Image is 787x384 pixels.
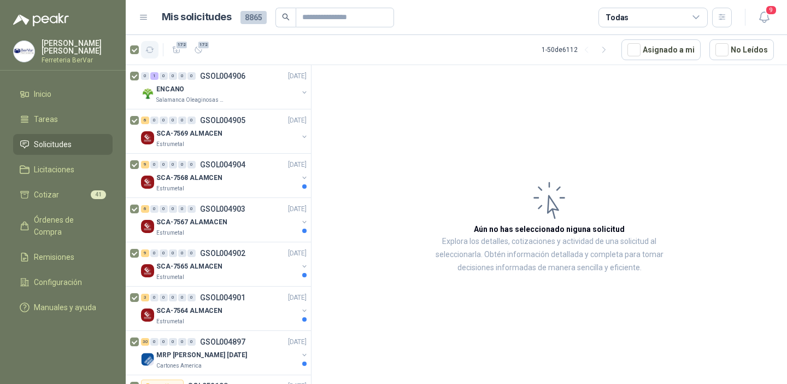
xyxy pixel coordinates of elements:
[150,338,158,346] div: 0
[169,205,177,213] div: 0
[141,335,309,370] a: 30 0 0 0 0 0 GSOL004897[DATE] Company LogoMRP [PERSON_NAME] [DATE]Cartones America
[141,131,154,144] img: Company Logo
[141,291,309,326] a: 3 0 0 0 0 0 GSOL004901[DATE] Company LogoSCA-7564 ALMACENEstrumetal
[168,41,185,59] button: 172
[187,72,196,80] div: 0
[150,161,158,168] div: 0
[156,217,227,228] p: SCA-7567 ALAMACEN
[34,301,96,313] span: Manuales y ayuda
[178,205,186,213] div: 0
[169,161,177,168] div: 0
[421,235,678,275] p: Explora los detalles, cotizaciones y actividad de una solicitud al seleccionarla. Obtén informaci...
[13,84,113,104] a: Inicio
[34,189,59,201] span: Cotizar
[156,306,222,316] p: SCA-7564 ALMACEN
[34,88,51,100] span: Inicio
[13,272,113,293] a: Configuración
[141,220,154,233] img: Company Logo
[197,40,210,49] span: 172
[200,205,245,213] p: GSOL004903
[141,72,149,80] div: 0
[42,57,113,63] p: Ferreteria BerVar
[141,176,154,189] img: Company Logo
[187,294,196,301] div: 0
[474,223,625,235] h3: Aún no has seleccionado niguna solicitud
[34,113,58,125] span: Tareas
[141,114,309,149] a: 6 0 0 0 0 0 GSOL004905[DATE] Company LogoSCA-7569 ALMACENEstrumetal
[141,69,309,104] a: 0 1 0 0 0 0 GSOL004906[DATE] Company LogoENCANOSalamanca Oleaginosas SAS
[141,202,309,237] a: 6 0 0 0 0 0 GSOL004903[DATE] Company LogoSCA-7567 ALAMACENEstrumetal
[34,251,74,263] span: Remisiones
[13,13,69,26] img: Logo peakr
[160,117,168,124] div: 0
[156,350,247,360] p: MRP [PERSON_NAME] [DATE]
[187,338,196,346] div: 0
[13,109,113,130] a: Tareas
[34,276,82,288] span: Configuración
[156,173,222,183] p: SCA-7568 ALAMCEN
[34,164,74,176] span: Licitaciones
[156,317,184,326] p: Estrumetal
[200,72,245,80] p: GSOL004906
[141,158,309,193] a: 9 0 0 0 0 0 GSOL004904[DATE] Company LogoSCA-7568 ALAMCENEstrumetal
[240,11,267,24] span: 8865
[150,205,158,213] div: 0
[13,134,113,155] a: Solicitudes
[282,13,290,21] span: search
[13,184,113,205] a: Cotizar41
[156,184,184,193] p: Estrumetal
[178,249,186,257] div: 0
[141,264,154,277] img: Company Logo
[288,71,307,82] p: [DATE]
[709,39,774,60] button: No Leídos
[141,205,149,213] div: 6
[156,261,222,272] p: SCA-7565 ALMACEN
[178,117,186,124] div: 0
[754,8,774,27] button: 9
[178,72,186,80] div: 0
[175,40,188,49] span: 172
[288,160,307,170] p: [DATE]
[190,41,207,59] button: 172
[187,249,196,257] div: 0
[288,293,307,303] p: [DATE]
[156,129,222,139] p: SCA-7569 ALMACEN
[141,309,154,322] img: Company Logo
[178,294,186,301] div: 0
[156,140,184,149] p: Estrumetal
[178,338,186,346] div: 0
[288,248,307,259] p: [DATE]
[288,115,307,126] p: [DATE]
[141,247,309,282] a: 9 0 0 0 0 0 GSOL004902[DATE] Company LogoSCA-7565 ALMACENEstrumetal
[14,41,34,62] img: Company Logo
[141,117,149,124] div: 6
[169,72,177,80] div: 0
[542,41,613,59] div: 1 - 50 de 6112
[42,39,113,55] p: [PERSON_NAME] [PERSON_NAME]
[162,9,232,25] h1: Mis solicitudes
[200,338,245,346] p: GSOL004897
[187,205,196,213] div: 0
[156,273,184,282] p: Estrumetal
[156,229,184,237] p: Estrumetal
[141,87,154,100] img: Company Logo
[141,294,149,301] div: 3
[156,362,202,370] p: Cartones America
[160,338,168,346] div: 0
[141,338,149,346] div: 30
[160,161,168,168] div: 0
[160,294,168,301] div: 0
[34,214,102,238] span: Órdenes de Compra
[169,338,177,346] div: 0
[200,161,245,168] p: GSOL004904
[160,72,168,80] div: 0
[765,5,777,15] span: 9
[150,294,158,301] div: 0
[13,210,113,242] a: Órdenes de Compra
[288,337,307,347] p: [DATE]
[160,205,168,213] div: 0
[34,138,72,150] span: Solicitudes
[187,117,196,124] div: 0
[156,96,225,104] p: Salamanca Oleaginosas SAS
[606,11,629,24] div: Todas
